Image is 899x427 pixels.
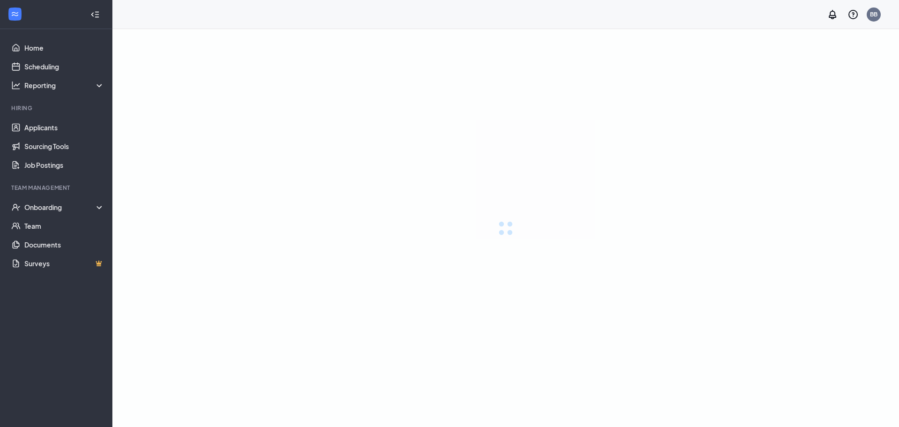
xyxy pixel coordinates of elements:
[24,38,104,57] a: Home
[827,9,838,20] svg: Notifications
[24,202,105,212] div: Onboarding
[90,10,100,19] svg: Collapse
[24,57,104,76] a: Scheduling
[24,137,104,156] a: Sourcing Tools
[24,235,104,254] a: Documents
[24,254,104,273] a: SurveysCrown
[11,202,21,212] svg: UserCheck
[11,104,103,112] div: Hiring
[847,9,859,20] svg: QuestionInfo
[870,10,877,18] div: BB
[11,184,103,192] div: Team Management
[11,81,21,90] svg: Analysis
[24,81,105,90] div: Reporting
[10,9,20,19] svg: WorkstreamLogo
[24,217,104,235] a: Team
[24,156,104,174] a: Job Postings
[24,118,104,137] a: Applicants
